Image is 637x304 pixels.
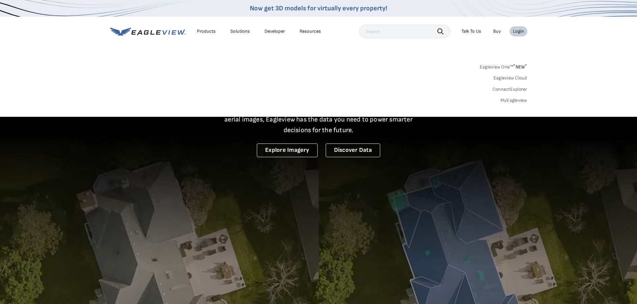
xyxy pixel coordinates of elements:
[264,28,285,34] a: Developer
[257,143,318,157] a: Explore Imagery
[480,62,527,70] a: Eagleview One™*NEW*
[493,86,527,92] a: ConnectExplorer
[197,28,216,34] div: Products
[250,4,387,12] a: Now get 3D models for virtually every property!
[300,28,321,34] div: Resources
[501,97,527,103] a: MyEagleview
[513,64,527,70] span: NEW
[216,103,421,135] p: A new era starts here. Built on more than 3.5 billion high-resolution aerial images, Eagleview ha...
[326,143,380,157] a: Discover Data
[230,28,250,34] div: Solutions
[513,28,524,34] div: Login
[494,75,527,81] a: Eagleview Cloud
[493,28,501,34] a: Buy
[359,25,450,38] input: Search
[461,28,481,34] div: Talk To Us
